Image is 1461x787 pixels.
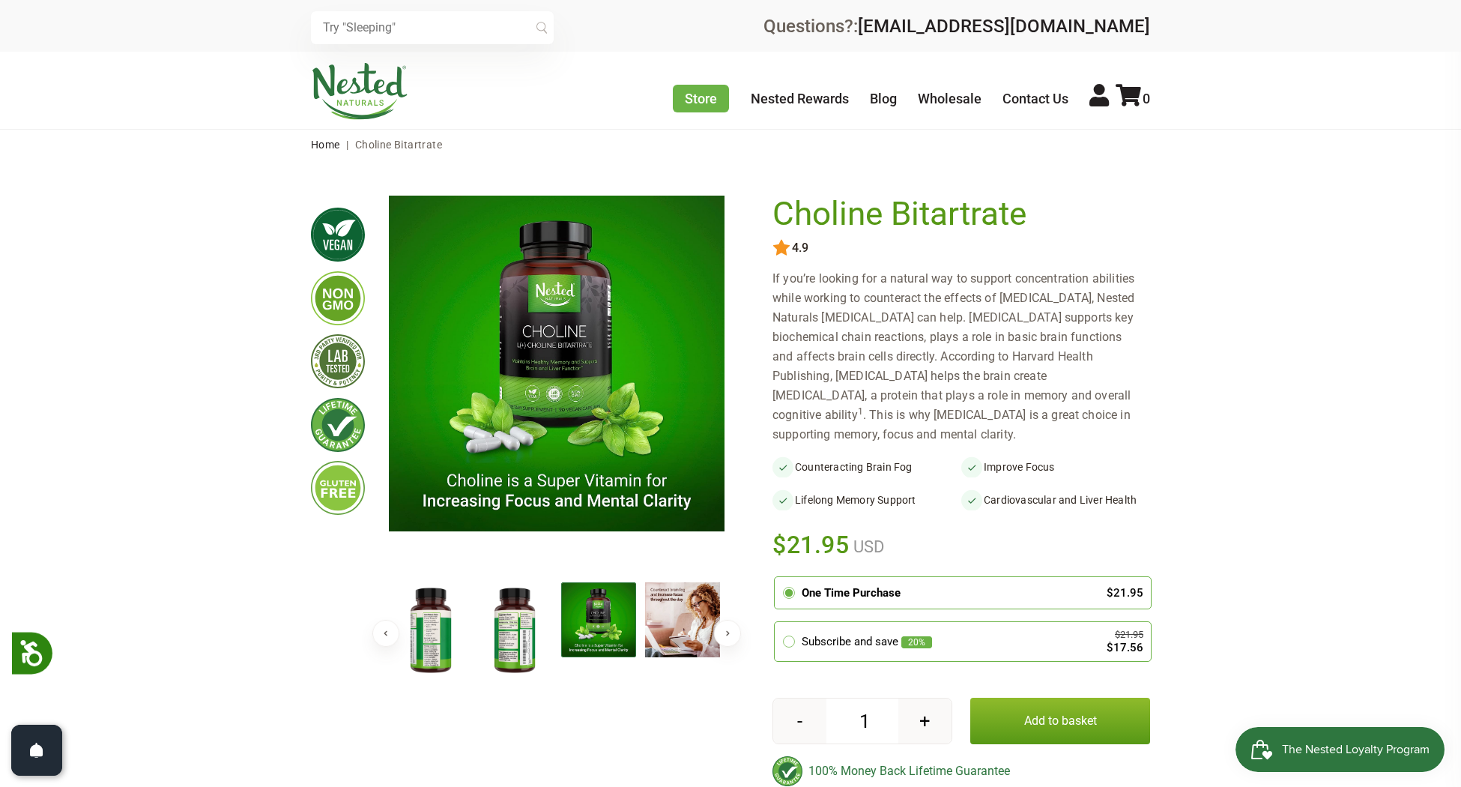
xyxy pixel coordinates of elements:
div: Questions?: [763,17,1150,35]
button: Open [11,725,62,776]
iframe: Button to open loyalty program pop-up [1235,727,1446,772]
img: lifetimeguarantee [311,398,365,452]
img: Choline Bitartrate [561,582,636,657]
nav: breadcrumbs [311,130,1150,160]
img: thirdpartytested [311,334,365,388]
img: Nested Naturals [311,63,408,120]
a: 0 [1116,91,1150,106]
span: | [342,139,352,151]
span: USD [850,537,884,556]
img: vegan [311,208,365,262]
a: Blog [870,91,897,106]
a: [EMAIL_ADDRESS][DOMAIN_NAME] [858,16,1150,37]
img: Choline Bitartrate [645,582,720,657]
li: Cardiovascular and Liver Health [961,489,1150,510]
a: Home [311,139,340,151]
img: star.svg [772,239,790,257]
sup: 1 [858,406,863,417]
img: glutenfree [311,461,365,515]
button: + [898,699,952,744]
a: Wholesale [918,91,981,106]
li: Improve Focus [961,456,1150,477]
button: Next [714,620,741,647]
span: $21.95 [772,528,850,561]
button: Add to basket [970,698,1150,744]
button: - [773,699,826,744]
span: 0 [1143,91,1150,106]
span: 4.9 [790,241,808,255]
input: Try "Sleeping" [311,11,554,44]
div: 100% Money Back Lifetime Guarantee [772,756,1150,786]
img: Choline Bitartrate [389,196,725,531]
img: gmofree [311,271,365,325]
li: Lifelong Memory Support [772,489,961,510]
a: Nested Rewards [751,91,849,106]
h1: Choline Bitartrate [772,196,1143,233]
img: Choline Bitartrate [477,582,552,680]
img: Choline Bitartrate [393,582,468,680]
div: If you’re looking for a natural way to support concentration abilities while working to counterac... [772,269,1150,444]
span: Choline Bitartrate [355,139,442,151]
img: badge-lifetimeguarantee-color.svg [772,756,802,786]
a: Contact Us [1002,91,1068,106]
li: Counteracting Brain Fog [772,456,961,477]
button: Previous [372,620,399,647]
a: Store [673,85,729,112]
